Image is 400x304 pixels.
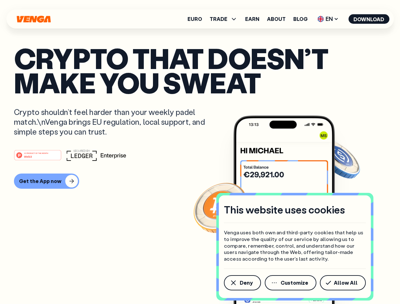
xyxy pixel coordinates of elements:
p: Crypto that doesn’t make you sweat [14,46,386,94]
button: Allow All [320,275,366,290]
button: Download [348,14,389,24]
span: EN [315,14,341,24]
a: Earn [245,16,259,22]
span: TRADE [210,16,227,22]
a: About [267,16,286,22]
a: Euro [187,16,202,22]
p: Venga uses both own and third-party cookies that help us to improve the quality of our service by... [224,229,366,262]
h4: This website uses cookies [224,203,345,216]
a: Get the App now [14,174,386,189]
a: #1 PRODUCT OF THE MONTHWeb3 [14,154,61,162]
div: Get the App now [19,178,61,184]
img: flag-uk [317,16,324,22]
img: USDC coin [316,136,361,182]
button: Customize [265,275,316,290]
tspan: Web3 [24,155,32,158]
p: Crypto shouldn’t feel harder than your weekly padel match.\nVenga brings EU regulation, local sup... [14,107,214,137]
span: TRADE [210,15,238,23]
span: Customize [281,280,308,285]
img: Bitcoin [192,179,249,236]
button: Deny [224,275,261,290]
tspan: #1 PRODUCT OF THE MONTH [24,152,48,154]
a: Blog [293,16,308,22]
button: Get the App now [14,174,79,189]
span: Deny [240,280,253,285]
svg: Home [16,16,51,23]
span: Allow All [334,280,358,285]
